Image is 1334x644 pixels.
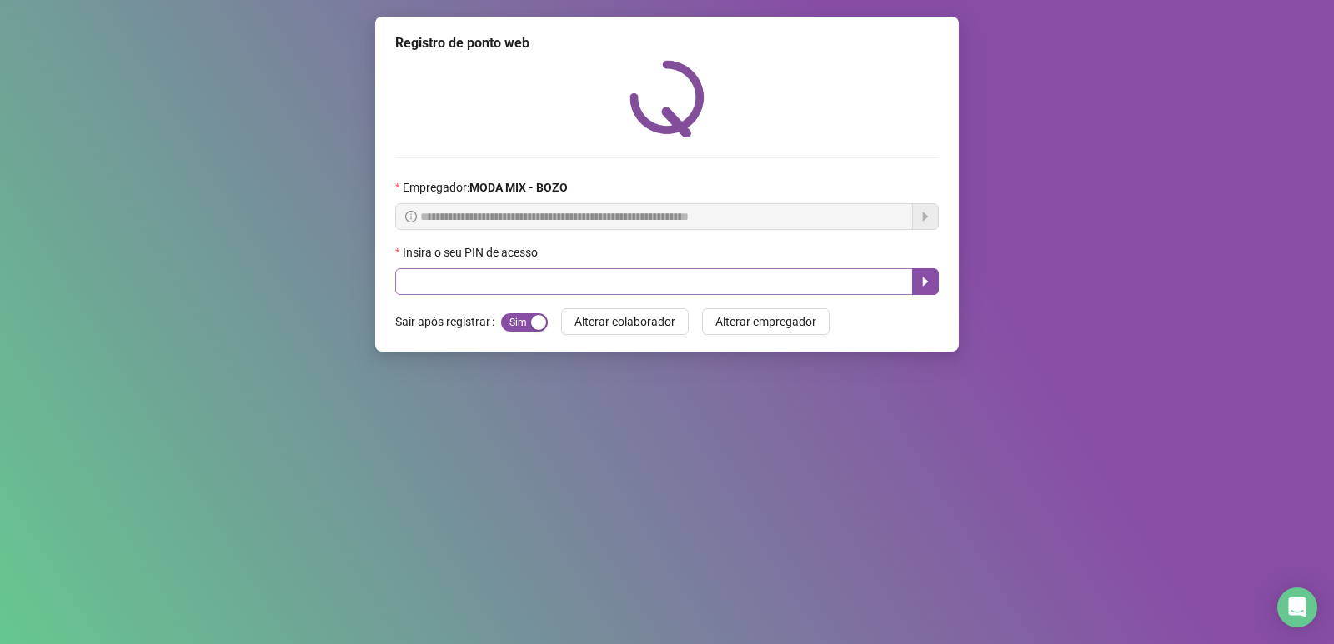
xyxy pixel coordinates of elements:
div: Open Intercom Messenger [1277,587,1317,627]
span: Empregador : [403,178,568,197]
button: Alterar colaborador [561,308,689,335]
span: Alterar empregador [715,312,816,331]
strong: MODA MIX - BOZO [469,181,568,194]
label: Sair após registrar [395,308,501,335]
button: Alterar empregador [702,308,830,335]
img: QRPoint [629,60,705,137]
span: info-circle [405,211,417,222]
div: Registro de ponto web [395,33,939,53]
span: caret-right [919,275,932,288]
span: Alterar colaborador [574,312,675,331]
label: Insira o seu PIN de acesso [395,243,549,262]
